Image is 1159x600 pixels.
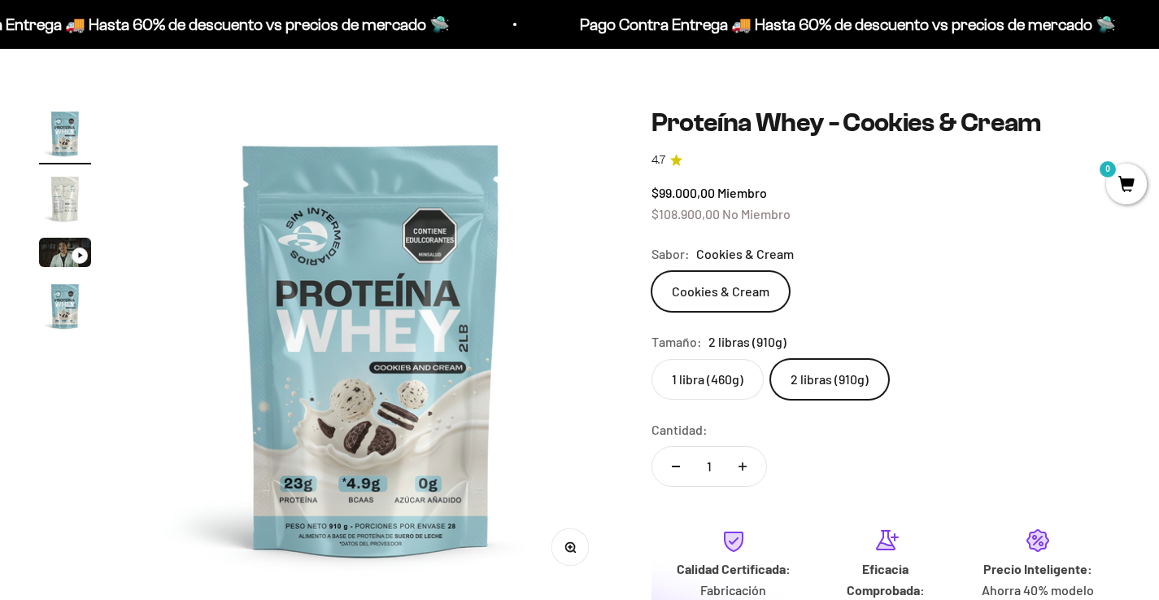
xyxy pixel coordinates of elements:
[651,185,715,200] span: $99.000,00
[651,151,665,169] span: 4.7
[719,447,766,486] button: Aumentar cantidad
[677,561,791,576] strong: Calidad Certificada:
[708,331,786,353] span: 2 libras (910g)
[1106,177,1147,195] a: 0
[39,173,91,230] button: Ir al artículo 2
[651,419,708,440] label: Cantidad:
[1098,160,1118,179] mark: 0
[130,107,612,590] img: Proteína Whey - Cookies & Cream
[651,107,1120,138] h1: Proteína Whey - Cookies & Cream
[39,173,91,225] img: Proteína Whey - Cookies & Cream
[652,447,699,486] button: Reducir cantidad
[651,243,690,265] legend: Sabor:
[696,243,794,265] span: Cookies & Cream
[847,561,925,598] strong: Eficacia Comprobada:
[983,561,1092,576] strong: Precio Inteligente:
[39,107,91,164] button: Ir al artículo 1
[39,280,91,337] button: Ir al artículo 4
[39,107,91,160] img: Proteína Whey - Cookies & Cream
[651,206,720,221] span: $108.900,00
[39,238,91,272] button: Ir al artículo 3
[39,280,91,332] img: Proteína Whey - Cookies & Cream
[651,331,702,353] legend: Tamaño:
[722,206,791,221] span: No Miembro
[537,11,1073,37] p: Pago Contra Entrega 🚚 Hasta 60% de descuento vs precios de mercado 🛸
[717,185,767,200] span: Miembro
[651,151,1120,169] a: 4.74.7 de 5.0 estrellas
